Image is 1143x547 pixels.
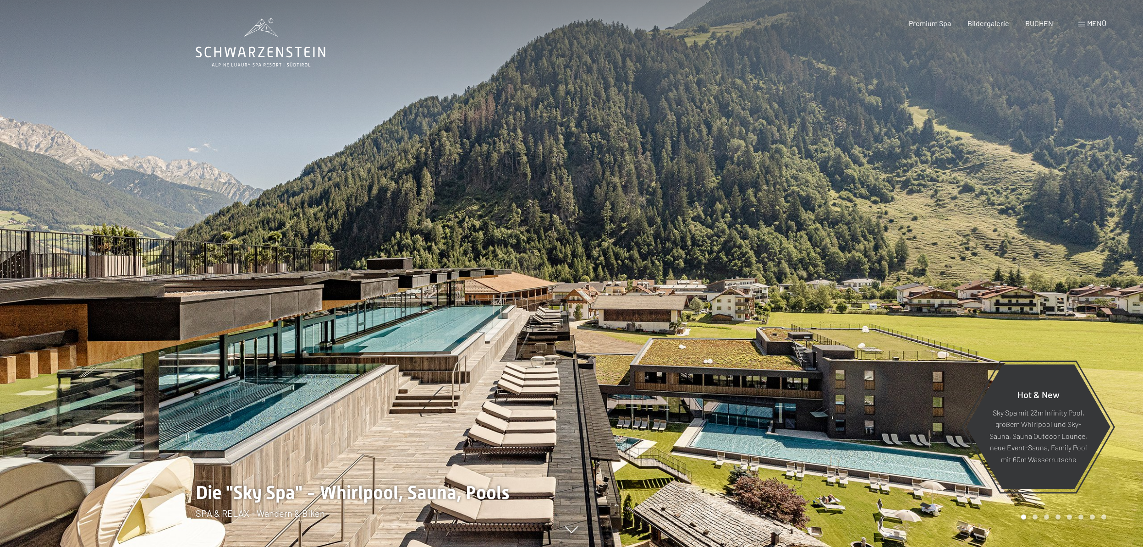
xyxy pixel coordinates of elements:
[909,19,951,27] a: Premium Spa
[1067,514,1072,520] div: Carousel Page 5
[1087,19,1106,27] span: Menü
[1018,514,1106,520] div: Carousel Pagination
[1017,388,1060,399] span: Hot & New
[1025,19,1053,27] a: BUCHEN
[1055,514,1061,520] div: Carousel Page 4
[1090,514,1095,520] div: Carousel Page 7
[1044,514,1049,520] div: Carousel Page 3
[967,19,1009,27] a: Bildergalerie
[989,406,1088,465] p: Sky Spa mit 23m Infinity Pool, großem Whirlpool und Sky-Sauna, Sauna Outdoor Lounge, neue Event-S...
[966,364,1111,490] a: Hot & New Sky Spa mit 23m Infinity Pool, großem Whirlpool und Sky-Sauna, Sauna Outdoor Lounge, ne...
[1033,514,1038,520] div: Carousel Page 2
[1101,514,1106,520] div: Carousel Page 8
[1078,514,1083,520] div: Carousel Page 6
[1021,514,1026,520] div: Carousel Page 1 (Current Slide)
